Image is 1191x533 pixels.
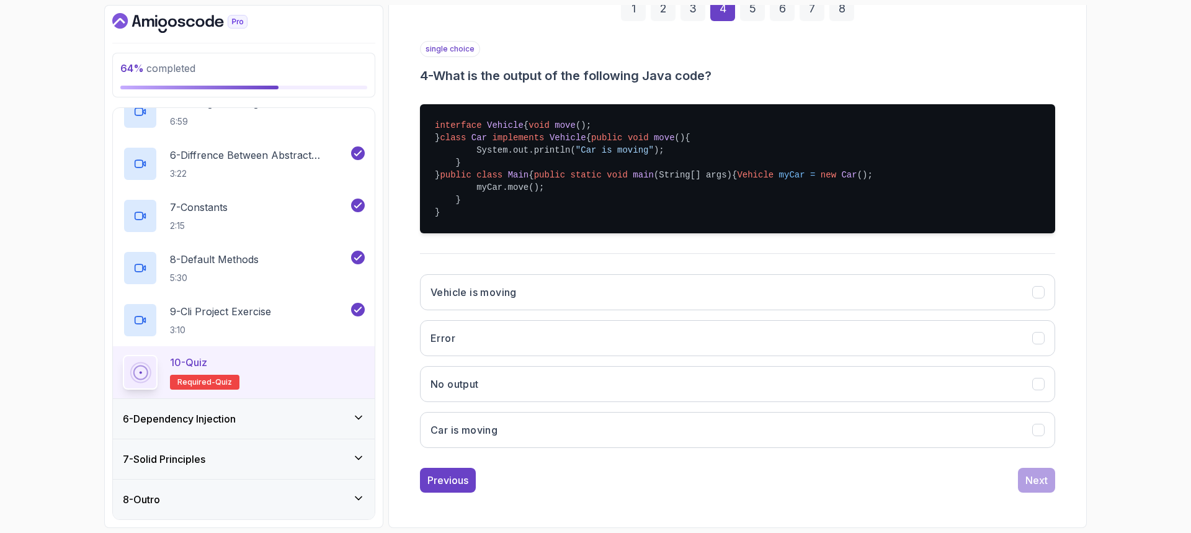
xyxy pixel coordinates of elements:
h3: No output [430,377,479,392]
button: 6-Diffrence Between Abstract Classes And Interfaces3:22 [123,146,365,181]
span: implements [492,133,544,143]
span: move [555,120,576,130]
button: 8-Outro [113,480,375,519]
p: 7 - Constants [170,200,228,215]
span: Main [508,170,529,180]
span: quiz [215,377,232,387]
span: () [576,120,586,130]
span: 64 % [120,62,144,74]
p: 6 - Diffrence Between Abstract Classes And Interfaces [170,148,349,163]
button: Error [420,320,1055,356]
span: myCar [779,170,805,180]
p: 2:15 [170,220,228,232]
p: 8 - Default Methods [170,252,259,267]
span: void [628,133,649,143]
span: move [654,133,675,143]
span: main [633,170,654,180]
button: 7-Solid Principles [113,439,375,479]
h3: 6 - Dependency Injection [123,411,236,426]
span: "Car is moving" [576,145,654,155]
p: single choice [420,41,480,57]
a: Dashboard [112,13,276,33]
pre: { ; } { { System.out.println( ); } } { { (); myCar.move(); } } [420,104,1055,233]
button: Previous [420,468,476,493]
span: Vehicle [737,170,774,180]
span: public [534,170,565,180]
p: 3:22 [170,168,349,180]
span: = [810,170,815,180]
p: 10 - Quiz [170,355,207,370]
span: interface [435,120,482,130]
span: void [529,120,550,130]
span: void [607,170,628,180]
h3: 8 - Outro [123,492,160,507]
button: 10-QuizRequired-quiz [123,355,365,390]
span: () [675,133,685,143]
span: public [591,133,622,143]
p: 5:30 [170,272,259,284]
span: public [440,170,471,180]
h3: Car is moving [430,423,497,437]
span: Required- [177,377,215,387]
span: Vehicle [487,120,524,130]
h3: 4 - What is the output of the following Java code? [420,67,1055,84]
button: 7-Constants2:15 [123,199,365,233]
button: 5-Putting It All Together6:59 [123,94,365,129]
span: Car [841,170,857,180]
div: Next [1025,473,1048,488]
span: Car [471,133,487,143]
p: 3:10 [170,324,271,336]
button: 9-Cli Project Exercise3:10 [123,303,365,338]
h3: 7 - Solid Principles [123,452,205,467]
span: class [440,133,466,143]
p: 9 - Cli Project Exercise [170,304,271,319]
span: new [821,170,836,180]
span: class [476,170,502,180]
div: Previous [427,473,468,488]
h3: Error [430,331,455,346]
button: 8-Default Methods5:30 [123,251,365,285]
button: No output [420,366,1055,402]
span: (String[] args) [654,170,732,180]
button: 6-Dependency Injection [113,399,375,439]
h3: Vehicle is moving [430,285,517,300]
span: completed [120,62,195,74]
span: Vehicle [550,133,586,143]
p: 6:59 [170,115,283,128]
button: Next [1018,468,1055,493]
span: static [571,170,602,180]
button: Car is moving [420,412,1055,448]
button: Vehicle is moving [420,274,1055,310]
